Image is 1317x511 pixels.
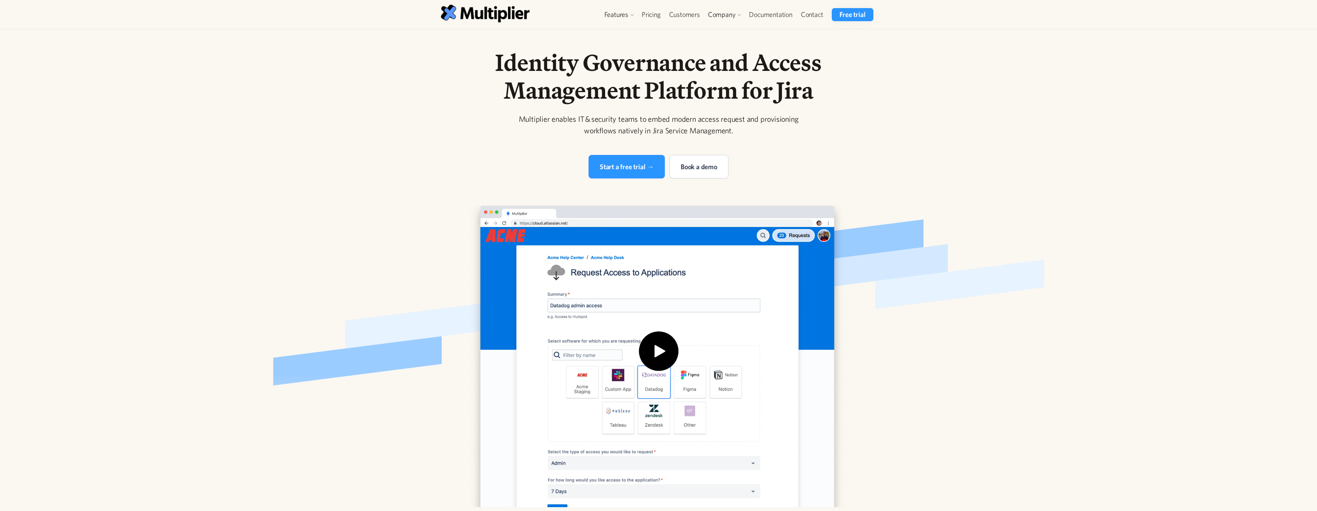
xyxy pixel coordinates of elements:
[745,8,796,21] a: Documentation
[600,8,637,21] div: Features
[708,10,736,19] div: Company
[637,8,665,21] a: Pricing
[832,8,873,21] a: Free trial
[797,8,828,21] a: Contact
[704,8,745,21] div: Company
[604,10,628,19] div: Features
[681,161,717,172] div: Book a demo
[461,49,856,104] h1: Identity Governance and Access Management Platform for Jira
[669,155,728,178] a: Book a demo
[634,331,683,381] img: Play icon
[511,113,807,136] div: Multiplier enables IT & security teams to embed modern access request and provisioning workflows ...
[458,205,859,507] a: open lightbox
[589,155,665,178] a: Start a free trial →
[600,161,654,172] div: Start a free trial →
[665,8,704,21] a: Customers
